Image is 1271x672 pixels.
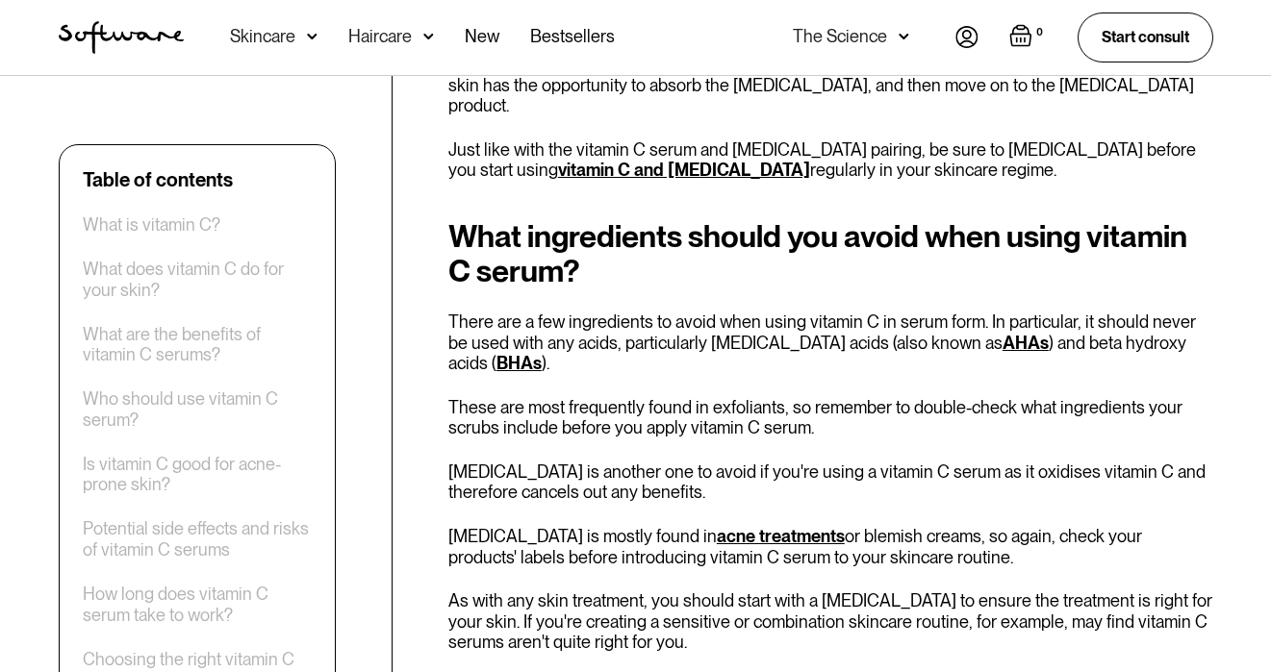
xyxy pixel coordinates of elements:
[448,311,1213,374] p: There are a few ingredients to avoid when using vitamin C in serum form. In particular, it should...
[83,388,312,430] a: Who should use vitamin C serum?
[83,454,312,495] a: Is vitamin C good for acne-prone skin?
[83,324,312,365] a: What are the benefits of vitamin C serums?
[230,27,295,46] div: Skincare
[448,526,1213,567] p: [MEDICAL_DATA] is mostly found in or blemish creams, so again, check your products' labels before...
[83,259,312,300] a: What does vitamin C do for your skin?
[348,27,412,46] div: Haircare
[423,27,434,46] img: arrow down
[83,584,312,625] a: How long does vitamin C serum take to work?
[1032,24,1047,41] div: 0
[899,27,909,46] img: arrow down
[558,160,810,180] a: vitamin C and [MEDICAL_DATA]
[717,526,845,546] a: acne treatments
[59,21,184,54] img: Software Logo
[448,461,1213,503] p: [MEDICAL_DATA] is another one to avoid if you're using a vitamin C serum as it oxidises vitamin C...
[793,27,887,46] div: The Science
[448,219,1213,288] h2: What ingredients should you avoid when using vitamin C serum?
[59,21,184,54] a: home
[1003,333,1049,353] a: AHAs
[83,518,312,560] a: Potential side effects and risks of vitamin C serums
[83,168,233,191] div: Table of contents
[1078,12,1213,62] a: Start consult
[448,139,1213,181] p: Just like with the vitamin C serum and [MEDICAL_DATA] pairing, be sure to [MEDICAL_DATA] before y...
[448,54,1213,116] p: For the best results, dermatologists recommend applying your vitamin C serum first. Let it dry so...
[448,397,1213,438] p: These are most frequently found in exfoliants, so remember to double-check what ingredients your ...
[83,214,220,236] a: What is vitamin C?
[1009,24,1047,51] a: Open empty cart
[496,353,542,373] a: BHAs
[307,27,318,46] img: arrow down
[448,590,1213,653] p: As with any skin treatment, you should start with a [MEDICAL_DATA] to ensure the treatment is rig...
